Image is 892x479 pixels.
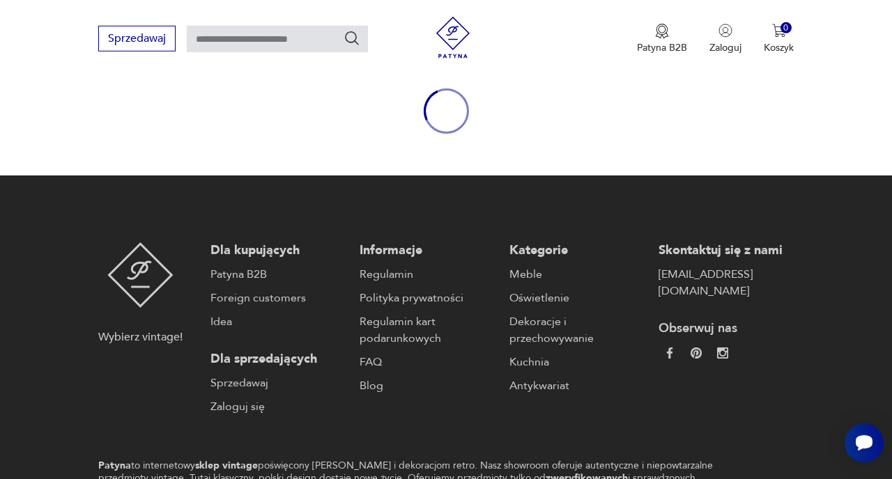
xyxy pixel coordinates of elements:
[344,30,360,47] button: Szukaj
[718,24,732,38] img: Ikonka użytkownika
[717,347,728,359] img: c2fd9cf7f39615d9d6839a72ae8e59e5.webp
[360,266,495,283] a: Regulamin
[772,24,786,38] img: Ikona koszyka
[709,41,741,54] p: Zaloguj
[659,320,794,337] p: Obserwuj nas
[98,26,176,52] button: Sprzedawaj
[691,347,702,359] img: 37d27d81a828e637adc9f9cb2e3d3a8a.webp
[360,290,495,306] a: Polityka prywatności
[637,41,687,54] p: Patyna B2B
[509,290,645,306] a: Oświetlenie
[210,375,346,391] a: Sprzedawaj
[764,41,794,54] p: Koszyk
[664,347,675,359] img: da9060093f698e4c3cedc1453eec5031.webp
[637,24,687,54] a: Ikona medaluPatyna B2B
[659,266,794,299] a: [EMAIL_ADDRESS][DOMAIN_NAME]
[98,329,183,345] p: Wybierz vintage!
[432,17,474,58] img: Patyna - sklep z meblami i dekoracjami vintage
[210,351,346,368] p: Dla sprzedających
[509,354,645,370] a: Kuchnia
[509,313,645,347] a: Dekoracje i przechowywanie
[360,242,495,259] p: Informacje
[210,313,346,330] a: Idea
[509,266,645,283] a: Meble
[195,459,258,472] strong: sklep vintage
[709,24,741,54] button: Zaloguj
[764,24,794,54] button: 0Koszyk
[210,398,346,415] a: Zaloguj się
[98,35,176,45] a: Sprzedawaj
[210,242,346,259] p: Dla kupujących
[360,354,495,370] a: FAQ
[509,242,645,259] p: Kategorie
[107,242,174,308] img: Patyna - sklep z meblami i dekoracjami vintage
[360,313,495,347] a: Regulamin kart podarunkowych
[210,290,346,306] a: Foreign customers
[655,24,669,39] img: Ikona medalu
[780,22,792,34] div: 0
[360,377,495,394] a: Blog
[210,266,346,283] a: Patyna B2B
[637,24,687,54] button: Patyna B2B
[98,459,131,472] strong: Patyna
[845,423,884,462] iframe: Smartsupp widget button
[509,377,645,394] a: Antykwariat
[659,242,794,259] p: Skontaktuj się z nami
